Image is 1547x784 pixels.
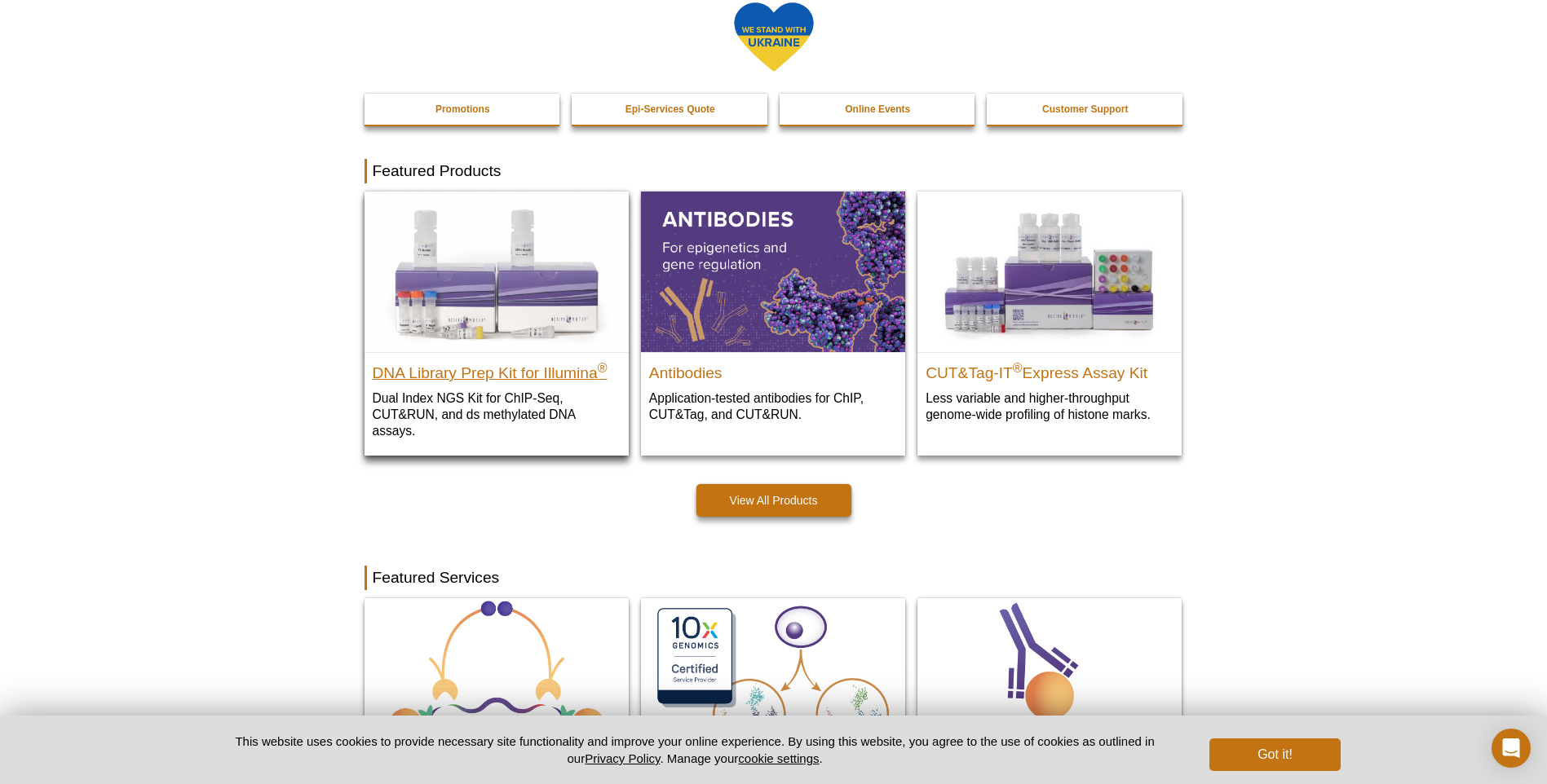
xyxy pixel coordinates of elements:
button: Got it! [1209,738,1340,771]
sup: ® [598,360,608,374]
strong: Epi-Services Quote [625,104,715,115]
a: Privacy Policy [585,751,660,765]
p: Application-tested antibodies for ChIP, CUT&Tag, and CUT&RUN. [649,390,897,423]
strong: Promotions [435,104,490,115]
h2: CUT&Tag-IT Express Assay Kit [926,357,1174,381]
img: All Antibodies [641,192,905,351]
div: Open Intercom Messenger [1492,729,1531,768]
img: Single-Cell Multiome Servicee [641,598,905,760]
button: cookie settings [738,751,819,765]
h2: Featured Products [365,159,1183,183]
strong: Customer Support [1042,104,1128,115]
p: Less variable and higher-throughput genome-wide profiling of histone marks​. [926,390,1174,423]
img: We Stand With Ukraine [733,1,815,73]
a: Promotions [365,94,562,125]
a: All Antibodies Antibodies Application-tested antibodies for ChIP, CUT&Tag, and CUT&RUN. [641,192,905,438]
a: Customer Support [987,94,1184,125]
a: Online Events [780,94,977,125]
img: DNA Library Prep Kit for Illumina [365,192,629,351]
h2: Antibodies [649,357,897,381]
a: View All Products [696,484,851,517]
a: DNA Library Prep Kit for Illumina DNA Library Prep Kit for Illumina® Dual Index NGS Kit for ChIP-... [365,192,629,455]
strong: Online Events [845,104,910,115]
img: TIP-ChIP Service [917,598,1182,758]
sup: ® [1013,360,1023,374]
img: CUT&Tag-IT® Express Assay Kit [917,192,1182,351]
p: This website uses cookies to provide necessary site functionality and improve your online experie... [207,733,1183,767]
a: Epi-Services Quote [572,94,769,125]
p: Dual Index NGS Kit for ChIP-Seq, CUT&RUN, and ds methylated DNA assays. [373,390,621,439]
a: CUT&Tag-IT® Express Assay Kit CUT&Tag-IT®Express Assay Kit Less variable and higher-throughput ge... [917,192,1182,438]
h2: Featured Services [365,566,1183,590]
h2: DNA Library Prep Kit for Illumina [373,357,621,381]
img: Fixed ATAC-Seq Services [365,598,629,760]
